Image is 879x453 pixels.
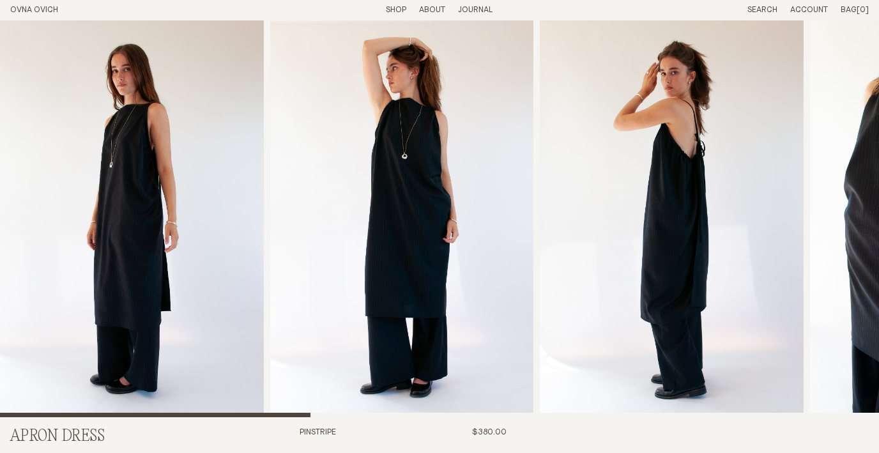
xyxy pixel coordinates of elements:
img: Apron Dress [270,20,533,417]
span: Bag [841,6,857,14]
span: $380.00 [472,428,507,436]
a: Shop [386,6,406,14]
h2: Apron Dress [10,427,217,446]
a: Search [747,6,777,14]
div: 3 / 8 [540,20,804,417]
a: Home [10,6,58,14]
a: Account [790,6,828,14]
summary: About [419,5,445,16]
span: [0] [857,6,869,14]
a: Journal [458,6,493,14]
img: Apron Dress [540,20,804,417]
div: 2 / 8 [270,20,533,417]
